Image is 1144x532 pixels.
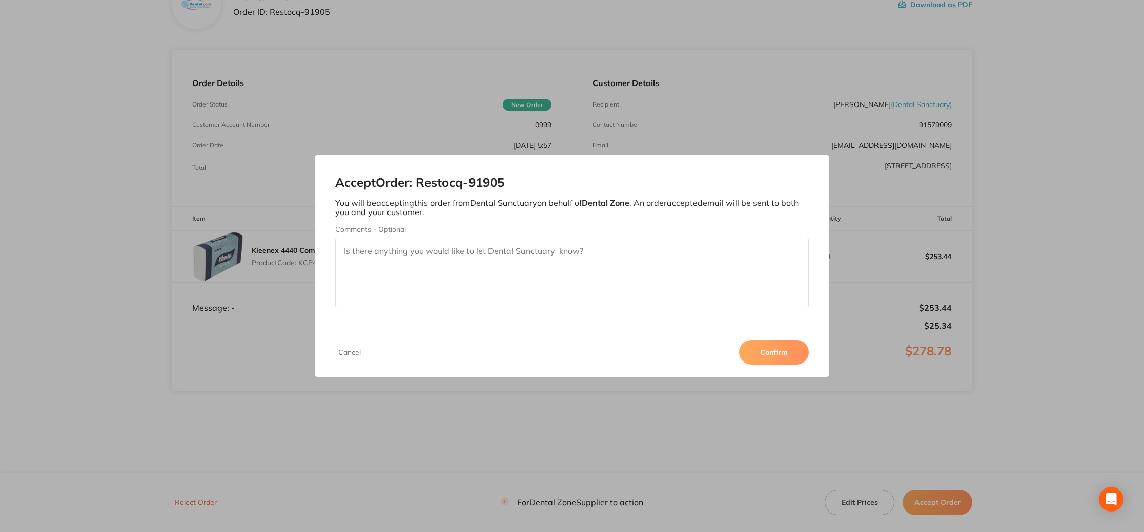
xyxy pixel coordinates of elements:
[582,198,629,208] b: Dental Zone
[1099,487,1123,512] div: Open Intercom Messenger
[739,340,809,365] button: Confirm
[335,198,809,217] p: You will be accepting this order from Dental Sanctuary on behalf of . An order accepted email wil...
[335,348,364,357] button: Cancel
[335,176,809,190] h2: Accept Order: Restocq- 91905
[335,225,809,233] label: Comments - Optional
